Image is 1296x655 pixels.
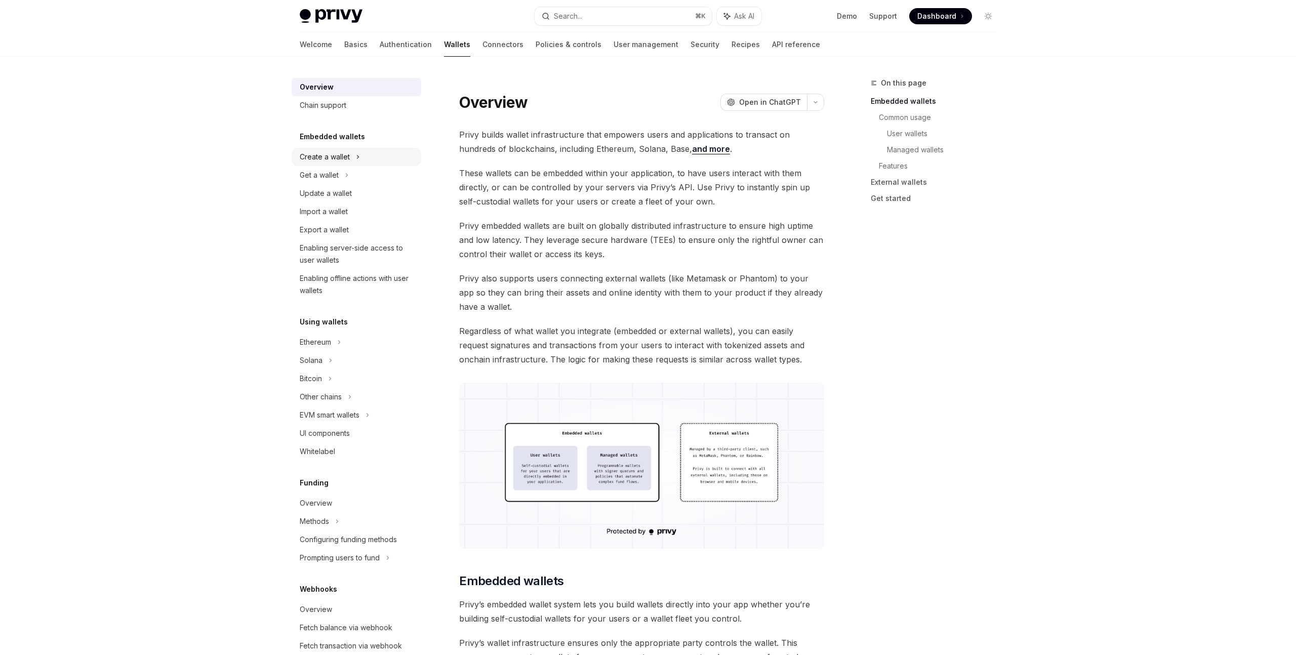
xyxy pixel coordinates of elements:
[300,552,380,564] div: Prompting users to fund
[917,11,956,21] span: Dashboard
[300,477,329,489] h5: Funding
[554,10,582,22] div: Search...
[614,32,678,57] a: User management
[887,142,1004,158] a: Managed wallets
[292,269,421,300] a: Enabling offline actions with user wallets
[300,9,362,23] img: light logo
[459,324,824,366] span: Regardless of what wallet you integrate (embedded or external wallets), you can easily request si...
[879,158,1004,174] a: Features
[300,131,365,143] h5: Embedded wallets
[300,391,342,403] div: Other chains
[459,383,824,549] img: images/walletoverview.png
[300,316,348,328] h5: Using wallets
[300,151,350,163] div: Create a wallet
[344,32,368,57] a: Basics
[732,32,760,57] a: Recipes
[459,93,528,111] h1: Overview
[837,11,857,21] a: Demo
[292,442,421,461] a: Whitelabel
[300,373,322,385] div: Bitcoin
[881,77,926,89] span: On this page
[459,573,563,589] span: Embedded wallets
[300,242,415,266] div: Enabling server-side access to user wallets
[459,219,824,261] span: Privy embedded wallets are built on globally distributed infrastructure to ensure high uptime and...
[459,271,824,314] span: Privy also supports users connecting external wallets (like Metamask or Phantom) to your app so t...
[871,93,1004,109] a: Embedded wallets
[300,427,350,439] div: UI components
[887,126,1004,142] a: User wallets
[292,184,421,202] a: Update a wallet
[292,239,421,269] a: Enabling server-side access to user wallets
[292,600,421,619] a: Overview
[300,169,339,181] div: Get a wallet
[734,11,754,21] span: Ask AI
[292,78,421,96] a: Overview
[300,497,332,509] div: Overview
[871,174,1004,190] a: External wallets
[292,619,421,637] a: Fetch balance via webhook
[292,530,421,549] a: Configuring funding methods
[695,12,706,20] span: ⌘ K
[300,206,348,218] div: Import a wallet
[300,354,322,366] div: Solana
[292,424,421,442] a: UI components
[772,32,820,57] a: API reference
[292,637,421,655] a: Fetch transaction via webhook
[879,109,1004,126] a: Common usage
[292,202,421,221] a: Import a wallet
[459,597,824,626] span: Privy’s embedded wallet system lets you build wallets directly into your app whether you’re build...
[459,128,824,156] span: Privy builds wallet infrastructure that empowers users and applications to transact on hundreds o...
[535,7,712,25] button: Search...⌘K
[300,32,332,57] a: Welcome
[300,409,359,421] div: EVM smart wallets
[300,336,331,348] div: Ethereum
[300,272,415,297] div: Enabling offline actions with user wallets
[692,144,730,154] a: and more
[739,97,801,107] span: Open in ChatGPT
[300,603,332,616] div: Overview
[871,190,1004,207] a: Get started
[300,187,352,199] div: Update a wallet
[292,96,421,114] a: Chain support
[300,224,349,236] div: Export a wallet
[720,94,807,111] button: Open in ChatGPT
[300,622,392,634] div: Fetch balance via webhook
[691,32,719,57] a: Security
[869,11,897,21] a: Support
[380,32,432,57] a: Authentication
[300,640,402,652] div: Fetch transaction via webhook
[300,534,397,546] div: Configuring funding methods
[300,445,335,458] div: Whitelabel
[909,8,972,24] a: Dashboard
[300,515,329,527] div: Methods
[717,7,761,25] button: Ask AI
[459,166,824,209] span: These wallets can be embedded within your application, to have users interact with them directly,...
[292,494,421,512] a: Overview
[980,8,996,24] button: Toggle dark mode
[536,32,601,57] a: Policies & controls
[444,32,470,57] a: Wallets
[300,99,346,111] div: Chain support
[482,32,523,57] a: Connectors
[292,221,421,239] a: Export a wallet
[300,583,337,595] h5: Webhooks
[300,81,334,93] div: Overview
